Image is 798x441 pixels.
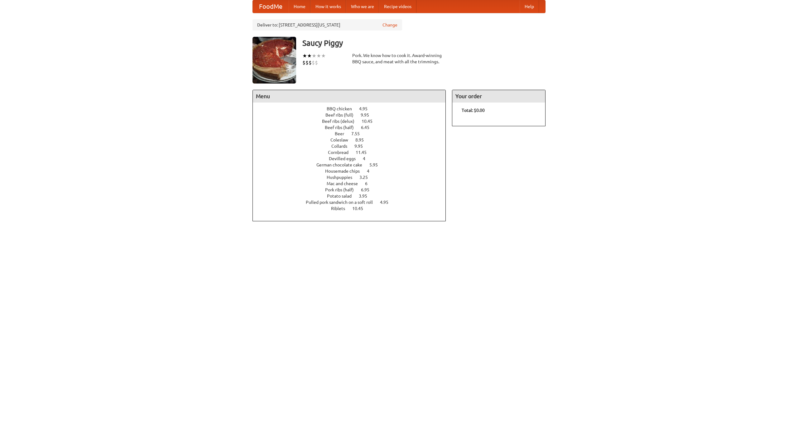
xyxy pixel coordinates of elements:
span: 6 [365,181,374,186]
a: Riblets 10.45 [331,206,375,211]
span: 3.95 [359,194,373,199]
img: angular.jpg [252,37,296,84]
span: Beef ribs (half) [325,125,360,130]
span: Collards [331,144,353,149]
span: 5.95 [369,162,384,167]
span: Hushpuppies [327,175,358,180]
span: 9.95 [361,113,375,117]
span: Coleslaw [330,137,354,142]
span: 11.45 [356,150,373,155]
a: Pulled pork sandwich on a soft roll 4.95 [306,200,400,205]
a: Beef ribs (full) 9.95 [325,113,381,117]
span: 10.45 [362,119,379,124]
a: FoodMe [253,0,289,13]
span: 6.95 [361,187,376,192]
span: Beer [335,131,350,136]
span: Devilled eggs [329,156,362,161]
span: 3.25 [359,175,374,180]
li: $ [315,59,318,66]
a: German chocolate cake 5.95 [316,162,389,167]
a: Cornbread 11.45 [328,150,378,155]
span: Pork ribs (half) [325,187,360,192]
span: 10.45 [352,206,369,211]
a: Home [289,0,310,13]
li: ★ [316,52,321,59]
div: Pork. We know how to cook it. Award-winning BBQ sauce, and meat with all the trimmings. [352,52,446,65]
li: $ [302,59,305,66]
a: Change [382,22,397,28]
li: ★ [321,52,326,59]
b: Total: $0.00 [462,108,485,113]
a: Beer 7.55 [335,131,371,136]
a: Beef ribs (delux) 10.45 [322,119,384,124]
span: Riblets [331,206,351,211]
a: Coleslaw 8.95 [330,137,375,142]
h4: Your order [452,90,545,103]
a: Collards 9.95 [331,144,374,149]
a: Hushpuppies 3.25 [327,175,379,180]
span: Potato salad [327,194,358,199]
a: How it works [310,0,346,13]
span: 4.95 [359,106,374,111]
span: 7.55 [351,131,366,136]
li: $ [309,59,312,66]
h4: Menu [253,90,445,103]
span: 4 [367,169,376,174]
span: Cornbread [328,150,355,155]
a: Who we are [346,0,379,13]
a: Potato salad 3.95 [327,194,379,199]
li: $ [312,59,315,66]
span: 4 [363,156,372,161]
span: BBQ chicken [327,106,358,111]
span: 6.45 [361,125,376,130]
a: Recipe videos [379,0,416,13]
span: Beef ribs (full) [325,113,360,117]
li: ★ [307,52,312,59]
a: Devilled eggs 4 [329,156,377,161]
span: Mac and cheese [327,181,364,186]
span: Beef ribs (delux) [322,119,361,124]
li: ★ [302,52,307,59]
div: Deliver to: [STREET_ADDRESS][US_STATE] [252,19,402,31]
a: Housemade chips 4 [325,169,381,174]
h3: Saucy Piggy [302,37,546,49]
span: 4.95 [380,200,395,205]
li: $ [305,59,309,66]
a: Beef ribs (half) 6.45 [325,125,381,130]
a: Mac and cheese 6 [327,181,379,186]
span: Pulled pork sandwich on a soft roll [306,200,379,205]
a: Help [520,0,539,13]
span: 8.95 [355,137,370,142]
span: Housemade chips [325,169,366,174]
span: 9.95 [354,144,369,149]
span: German chocolate cake [316,162,368,167]
a: BBQ chicken 4.95 [327,106,379,111]
a: Pork ribs (half) 6.95 [325,187,381,192]
li: ★ [312,52,316,59]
